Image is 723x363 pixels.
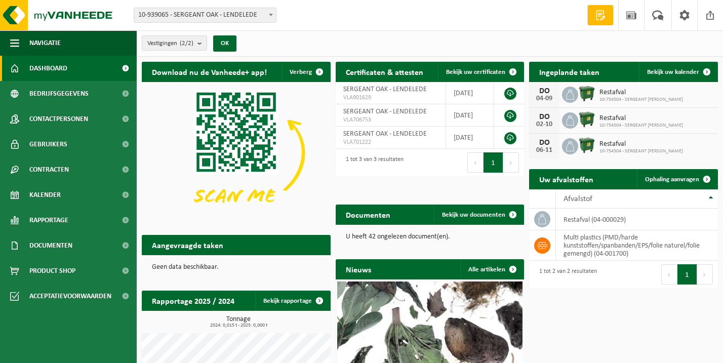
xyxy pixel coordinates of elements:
span: SERGEANT OAK - LENDELEDE [343,130,427,138]
td: restafval (04-000029) [556,209,718,230]
img: WB-1100-HPE-GN-01 [578,85,595,102]
span: Kalender [29,182,61,208]
p: U heeft 42 ongelezen document(en). [346,233,514,240]
img: WB-1100-HPE-GN-01 [578,111,595,128]
a: Alle artikelen [460,259,523,279]
h2: Download nu de Vanheede+ app! [142,62,277,82]
a: Ophaling aanvragen [637,169,717,189]
span: 10-754504 - SERGEANT [PERSON_NAME] [599,123,683,129]
span: Bekijk uw kalender [647,69,699,75]
span: Ophaling aanvragen [645,176,699,183]
a: Bekijk rapportage [255,291,330,311]
td: [DATE] [446,127,494,149]
span: Navigatie [29,30,61,56]
div: 04-09 [534,95,554,102]
button: Previous [467,152,484,173]
span: Restafval [599,89,683,97]
h2: Documenten [336,205,400,224]
span: 10-754504 - SERGEANT [PERSON_NAME] [599,97,683,103]
button: 1 [484,152,503,173]
span: Contactpersonen [29,106,88,132]
button: OK [213,35,236,52]
td: [DATE] [446,104,494,127]
button: Verberg [282,62,330,82]
div: 1 tot 2 van 2 resultaten [534,263,597,286]
td: [DATE] [446,82,494,104]
span: Product Shop [29,258,75,284]
span: SERGEANT OAK - LENDELEDE [343,108,427,115]
td: multi plastics (PMD/harde kunststoffen/spanbanden/EPS/folie naturel/folie gemengd) (04-001700) [556,230,718,261]
span: Documenten [29,233,72,258]
a: Bekijk uw kalender [639,62,717,82]
h2: Uw afvalstoffen [529,169,604,189]
span: SERGEANT OAK - LENDELEDE [343,86,427,93]
div: 06-11 [534,147,554,154]
span: 2024: 0,015 t - 2025: 0,000 t [147,323,331,328]
h2: Rapportage 2025 / 2024 [142,291,245,310]
span: Bekijk uw documenten [442,212,505,218]
span: 10-939065 - SERGEANT OAK - LENDELEDE [134,8,276,22]
span: Restafval [599,140,683,148]
img: WB-1100-HPE-GN-01 [578,137,595,154]
span: Afvalstof [564,195,592,203]
span: Gebruikers [29,132,67,157]
count: (2/2) [180,40,193,47]
span: Dashboard [29,56,67,81]
span: Verberg [290,69,312,75]
h2: Nieuws [336,259,381,279]
span: VLA701222 [343,138,438,146]
div: DO [534,87,554,95]
span: VLA901629 [343,94,438,102]
button: 1 [677,264,697,285]
h2: Certificaten & attesten [336,62,433,82]
a: Bekijk uw certificaten [438,62,523,82]
img: Download de VHEPlus App [142,82,331,224]
span: Vestigingen [147,36,193,51]
button: Next [503,152,519,173]
span: 10-939065 - SERGEANT OAK - LENDELEDE [134,8,276,23]
span: 10-754504 - SERGEANT [PERSON_NAME] [599,148,683,154]
h2: Ingeplande taken [529,62,610,82]
h3: Tonnage [147,316,331,328]
button: Next [697,264,713,285]
p: Geen data beschikbaar. [152,264,320,271]
h2: Aangevraagde taken [142,235,233,255]
span: Acceptatievoorwaarden [29,284,111,309]
button: Previous [661,264,677,285]
span: Contracten [29,157,69,182]
div: 1 tot 3 van 3 resultaten [341,151,404,174]
div: DO [534,139,554,147]
span: VLA706753 [343,116,438,124]
span: Bedrijfsgegevens [29,81,89,106]
div: 02-10 [534,121,554,128]
span: Restafval [599,114,683,123]
span: Rapportage [29,208,68,233]
span: Bekijk uw certificaten [446,69,505,75]
a: Bekijk uw documenten [434,205,523,225]
div: DO [534,113,554,121]
button: Vestigingen(2/2) [142,35,207,51]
